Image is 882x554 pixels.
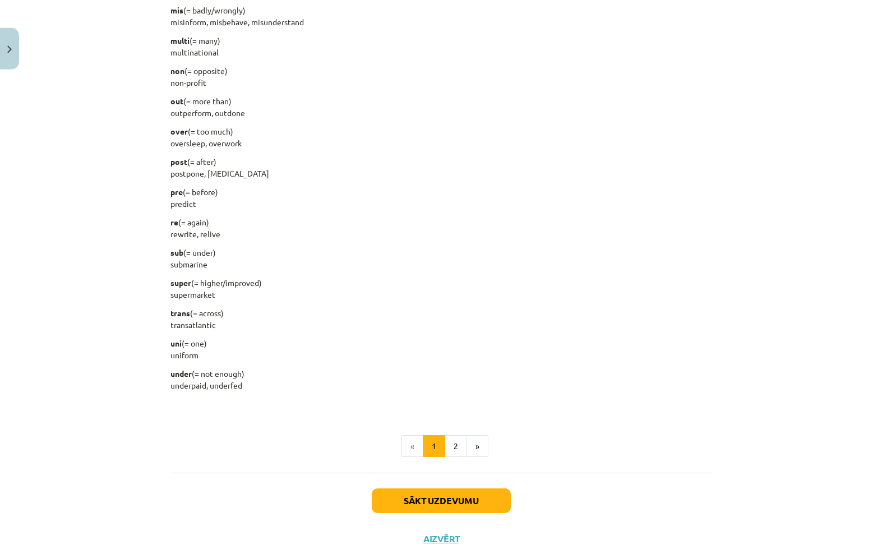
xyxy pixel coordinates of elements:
[170,66,184,76] b: non
[445,435,467,458] button: 2
[170,217,178,227] b: re
[170,307,712,331] p: (= across) transatlantic
[170,308,190,318] b: trans
[170,156,187,167] b: post
[423,435,445,458] button: 1
[170,247,183,257] b: sub
[170,187,183,197] b: pre
[170,368,712,391] p: (= not enough) underpaid, underfed
[170,186,712,210] p: (= before) predict
[170,65,712,89] p: (= opposite) non-profit
[170,126,188,136] b: over
[170,126,712,149] p: (= too much) oversleep, overwork
[7,46,12,53] img: icon-close-lesson-0947bae3869378f0d4975bcd49f059093ad1ed9edebbc8119c70593378902aed.svg
[372,488,511,513] button: Sākt uzdevumu
[170,156,712,179] p: (= after) postpone, [MEDICAL_DATA]
[467,435,488,458] button: »
[170,35,712,58] p: (= many) multinational
[170,96,183,106] b: out
[170,435,712,458] nav: Page navigation example
[420,533,463,544] button: Aizvērt
[170,5,183,15] b: mis
[170,278,191,288] b: super
[170,216,712,240] p: (= again) rewrite, relive
[170,338,712,361] p: (= one) uniform
[170,95,712,119] p: (= more than) outperform, outdone
[170,368,192,378] b: under
[170,35,190,45] b: multi
[170,277,712,301] p: (= higher/improved) supermarket
[170,338,182,348] b: uni
[170,4,712,28] p: (= badly/wrongly) misinform, misbehave, misunderstand
[170,247,712,270] p: (= under) submarine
